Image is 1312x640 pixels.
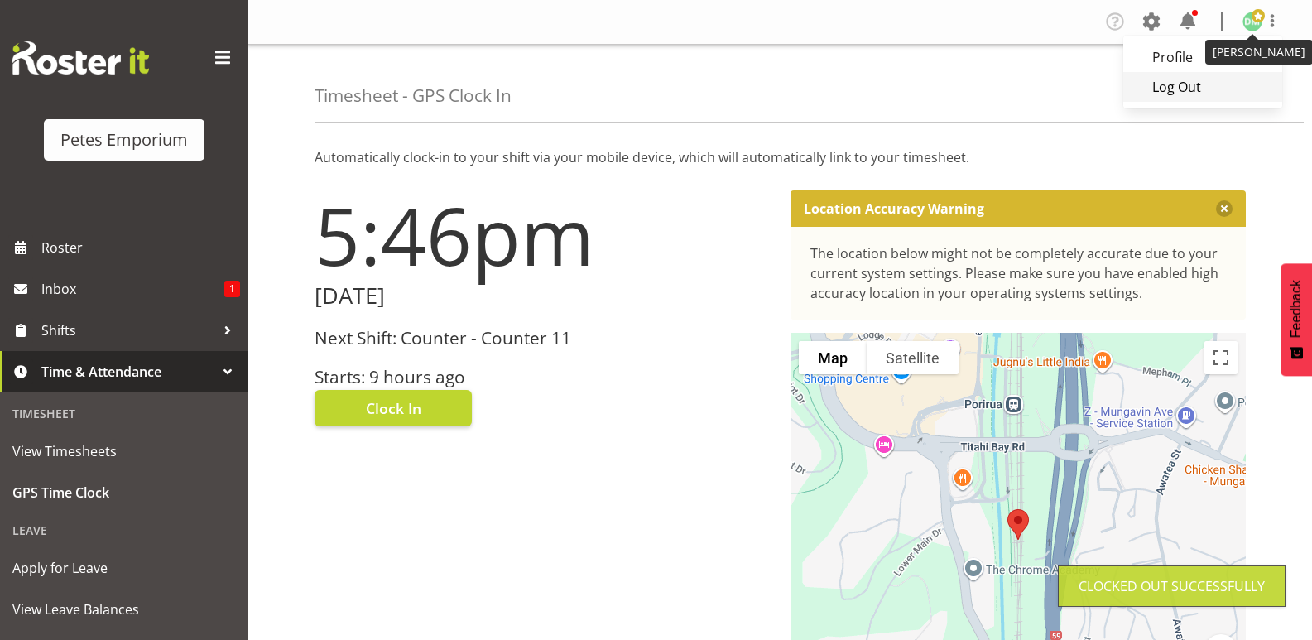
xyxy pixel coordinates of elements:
span: Apply for Leave [12,556,236,580]
div: Petes Emporium [60,128,188,152]
h3: Next Shift: Counter - Counter 11 [315,329,771,348]
button: Toggle fullscreen view [1204,341,1238,374]
button: Show satellite imagery [867,341,959,374]
a: Profile [1123,42,1282,72]
a: GPS Time Clock [4,472,244,513]
button: Close message [1216,200,1233,217]
h3: Starts: 9 hours ago [315,368,771,387]
div: Clocked out Successfully [1079,576,1265,596]
div: The location below might not be completely accurate due to your current system settings. Please m... [810,243,1227,303]
button: Clock In [315,390,472,426]
span: View Leave Balances [12,597,236,622]
h1: 5:46pm [315,190,771,280]
img: david-mcauley697.jpg [1242,12,1262,31]
p: Location Accuracy Warning [804,200,984,217]
span: 1 [224,281,240,297]
span: Inbox [41,277,224,301]
button: Show street map [799,341,867,374]
span: Roster [41,235,240,260]
span: Shifts [41,318,215,343]
span: View Timesheets [12,439,236,464]
img: Rosterit website logo [12,41,149,75]
span: Clock In [366,397,421,419]
a: View Leave Balances [4,589,244,630]
div: Leave [4,513,244,547]
p: Automatically clock-in to your shift via your mobile device, which will automatically link to you... [315,147,1246,167]
h2: [DATE] [315,283,771,309]
h4: Timesheet - GPS Clock In [315,86,512,105]
button: Feedback - Show survey [1281,263,1312,376]
span: GPS Time Clock [12,480,236,505]
span: Time & Attendance [41,359,215,384]
span: Feedback [1289,280,1304,338]
a: Apply for Leave [4,547,244,589]
div: Timesheet [4,397,244,431]
a: View Timesheets [4,431,244,472]
a: Log Out [1123,72,1282,102]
